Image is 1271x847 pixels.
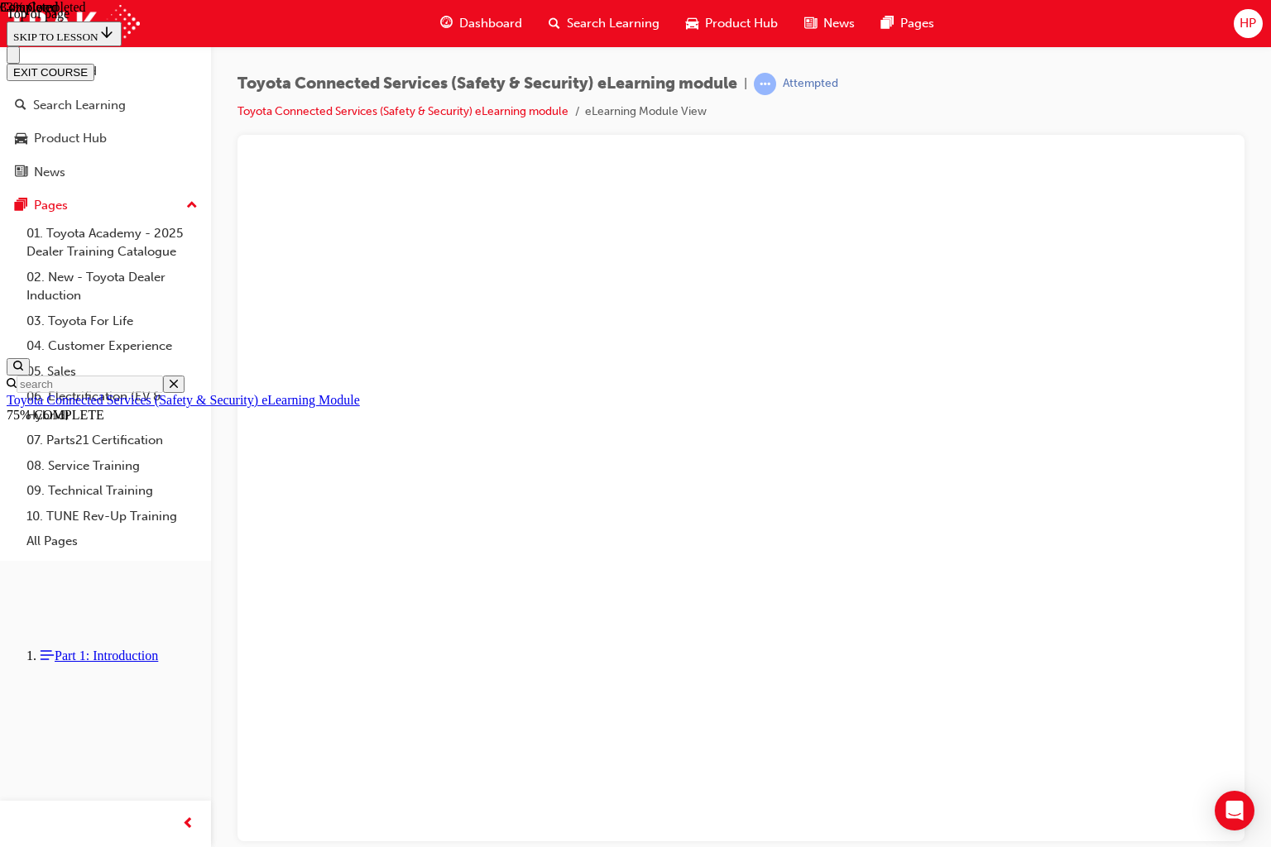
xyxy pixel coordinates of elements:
[7,408,1264,423] div: 75% COMPLETE
[13,31,115,43] span: SKIP TO LESSON
[7,22,122,46] button: SKIP TO LESSON
[7,393,360,407] a: Toyota Connected Services (Safety & Security) eLearning Module
[7,46,20,64] button: Close navigation menu
[17,376,163,393] input: Search
[7,358,30,376] button: Open search menu
[7,64,94,81] button: EXIT COURSE
[7,7,1264,22] div: Top of page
